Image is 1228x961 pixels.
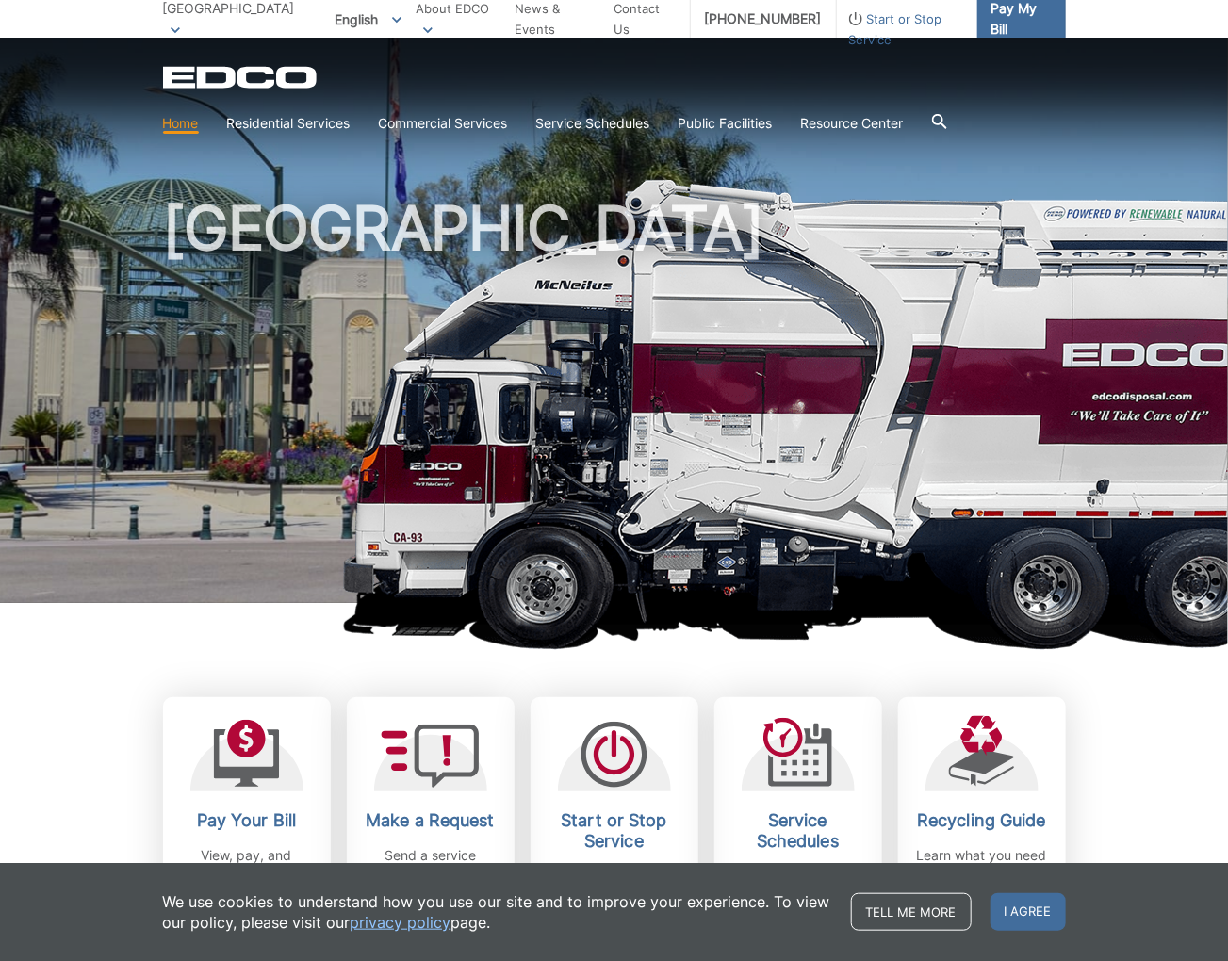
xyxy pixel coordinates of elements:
p: Learn what you need to know about recycling. [912,845,1052,907]
a: Service Schedules [536,113,650,134]
h2: Start or Stop Service [545,810,684,852]
a: Public Facilities [679,113,773,134]
a: Make a Request Send a service request to EDCO. [347,697,515,947]
h2: Service Schedules [729,810,868,852]
a: Home [163,113,199,134]
a: Resource Center [801,113,904,134]
a: Residential Services [227,113,351,134]
a: Tell me more [851,893,972,931]
a: Recycling Guide Learn what you need to know about recycling. [898,697,1066,947]
h1: [GEOGRAPHIC_DATA] [163,198,1066,611]
p: View, pay, and manage your bill online. [177,845,317,907]
a: EDCD logo. Return to the homepage. [163,66,319,89]
span: I agree [991,893,1066,931]
h2: Pay Your Bill [177,810,317,831]
a: Service Schedules Stay up-to-date on any changes in schedules. [714,697,882,947]
span: English [320,4,416,35]
a: Commercial Services [379,113,508,134]
p: Send a service request to EDCO. [361,845,500,887]
h2: Make a Request [361,810,500,831]
a: privacy policy [351,912,451,933]
h2: Recycling Guide [912,810,1052,831]
p: We use cookies to understand how you use our site and to improve your experience. To view our pol... [163,891,832,933]
a: Pay Your Bill View, pay, and manage your bill online. [163,697,331,947]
